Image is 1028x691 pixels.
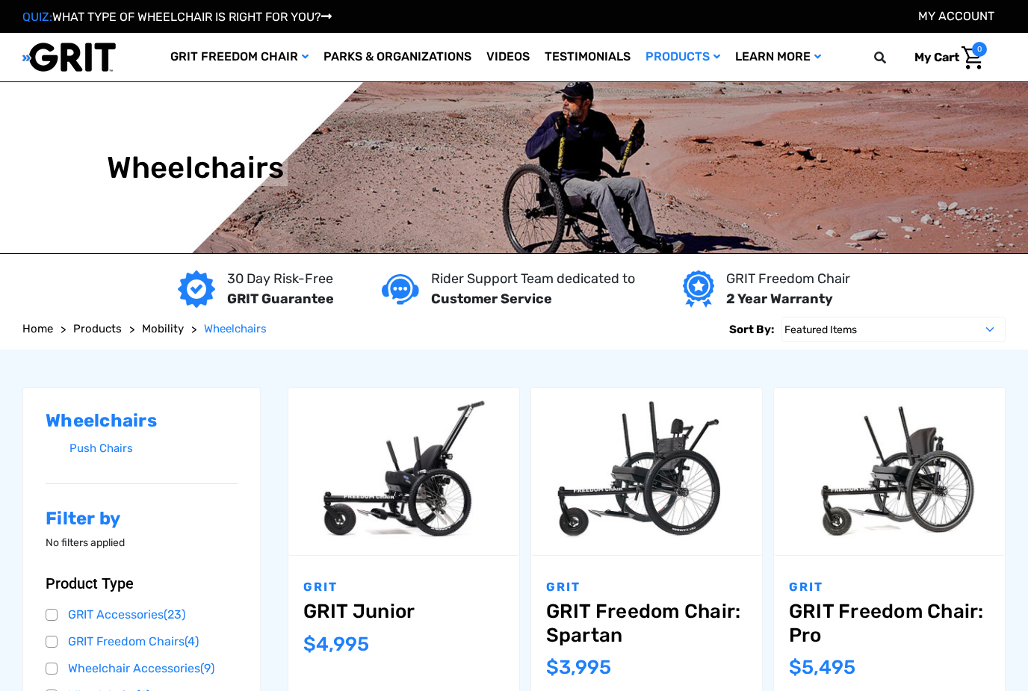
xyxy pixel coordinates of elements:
p: 30 Day Risk-Free [227,269,334,289]
span: Home [22,322,53,335]
span: Products [73,322,122,335]
span: (4) [185,634,199,648]
button: Product Type [46,574,238,592]
img: GRIT Guarantee [178,270,215,308]
p: Rider Support Team dedicated to [431,269,635,289]
a: GRIT Freedom Chair: Pro,$5,495.00 [789,600,990,646]
img: GRIT Junior: GRIT Freedom Chair all terrain wheelchair engineered specifically for kids [288,395,519,549]
img: GRIT Freedom Chair: Spartan [531,395,762,549]
a: Wheelchair Accessories(9) [46,657,238,680]
strong: 2 Year Warranty [726,291,833,307]
strong: GRIT Guarantee [227,291,334,307]
a: Learn More [728,33,829,81]
p: No filters applied [46,535,238,551]
span: $3,995 [546,656,611,679]
span: Mobility [142,322,184,335]
label: Sort By: [729,317,774,342]
a: QUIZ:WHAT TYPE OF WHEELCHAIR IS RIGHT FOR YOU? [22,10,332,24]
p: GRIT Freedom Chair [726,269,850,289]
a: GRIT Freedom Chair: Pro,$5,495.00 [774,388,1005,555]
span: 0 [972,42,987,57]
a: GRIT Accessories(23) [46,604,238,626]
span: $5,495 [789,656,855,679]
a: Parks & Organizations [316,33,479,81]
img: GRIT All-Terrain Wheelchair and Mobility Equipment [22,42,116,72]
h1: Wheelchairs [107,150,285,186]
span: $4,995 [303,633,369,656]
a: Cart with 0 items [903,42,987,73]
p: GRIT [303,578,504,596]
img: Year warranty [683,270,713,308]
img: Customer service [382,274,419,305]
h2: Wheelchairs [46,410,238,432]
a: Videos [479,33,537,81]
a: GRIT Junior,$4,995.00 [303,600,504,623]
span: My Cart [914,50,959,64]
span: Wheelchairs [204,322,267,335]
a: GRIT Freedom Chair: Spartan,$3,995.00 [546,600,747,646]
a: GRIT Freedom Chair [163,33,316,81]
span: (23) [164,607,185,622]
a: Home [22,320,53,338]
span: QUIZ: [22,10,52,24]
a: Wheelchairs [204,320,267,338]
img: Cart [962,46,983,69]
a: Products [73,320,122,338]
span: (9) [200,661,214,675]
a: Mobility [142,320,184,338]
a: Testimonials [537,33,638,81]
p: GRIT [546,578,747,596]
a: Push Chairs [69,438,238,459]
h2: Filter by [46,508,238,530]
a: Products [638,33,728,81]
a: Account [918,9,994,23]
span: Product Type [46,574,134,592]
strong: Customer Service [431,291,552,307]
a: GRIT Junior,$4,995.00 [288,388,519,555]
img: GRIT Freedom Chair Pro: the Pro model shown including contoured Invacare Matrx seatback, Spinergy... [774,395,1005,549]
a: GRIT Freedom Chair: Spartan,$3,995.00 [531,388,762,555]
a: GRIT Freedom Chairs(4) [46,630,238,653]
input: Search [881,42,903,73]
p: GRIT [789,578,990,596]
